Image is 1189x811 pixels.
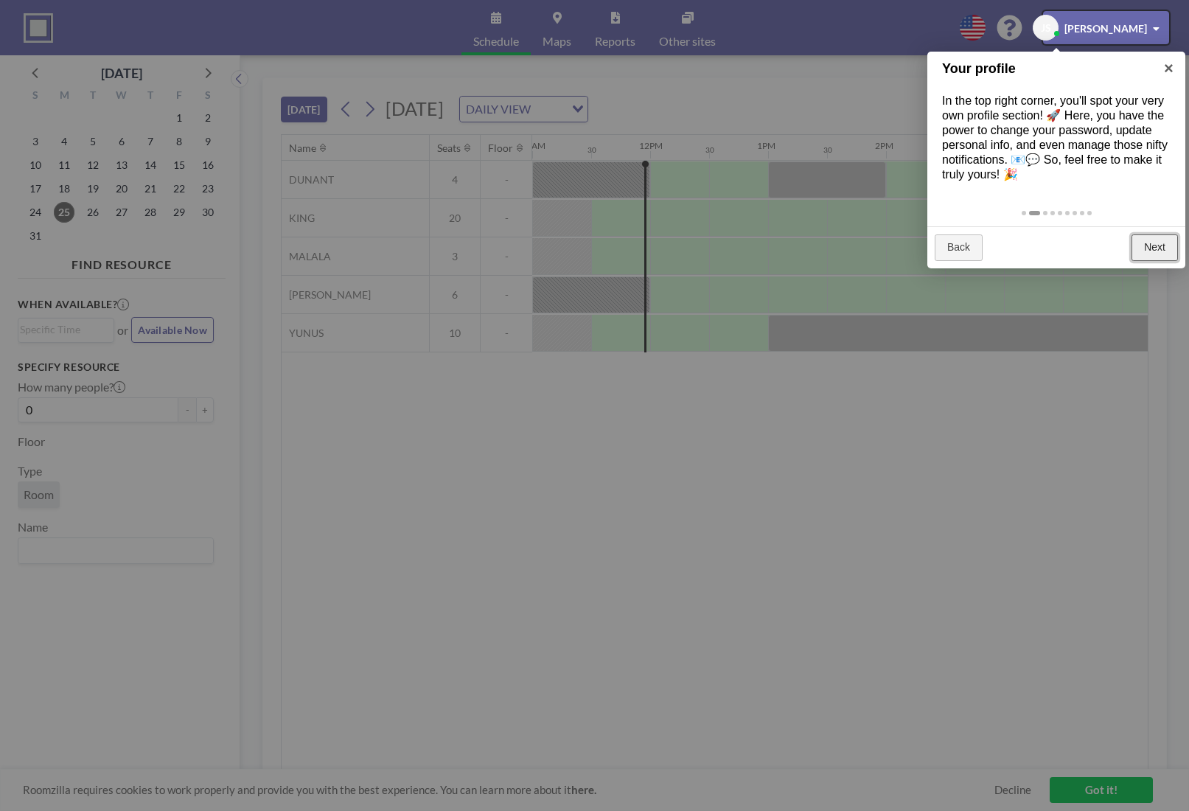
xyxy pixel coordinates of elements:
a: Back [935,234,983,261]
span: JS [1041,21,1051,35]
div: In the top right corner, you'll spot your very own profile section! 🚀 Here, you have the power to... [927,79,1185,197]
h1: Your profile [942,59,1148,79]
a: Next [1132,234,1178,261]
a: × [1152,52,1185,85]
